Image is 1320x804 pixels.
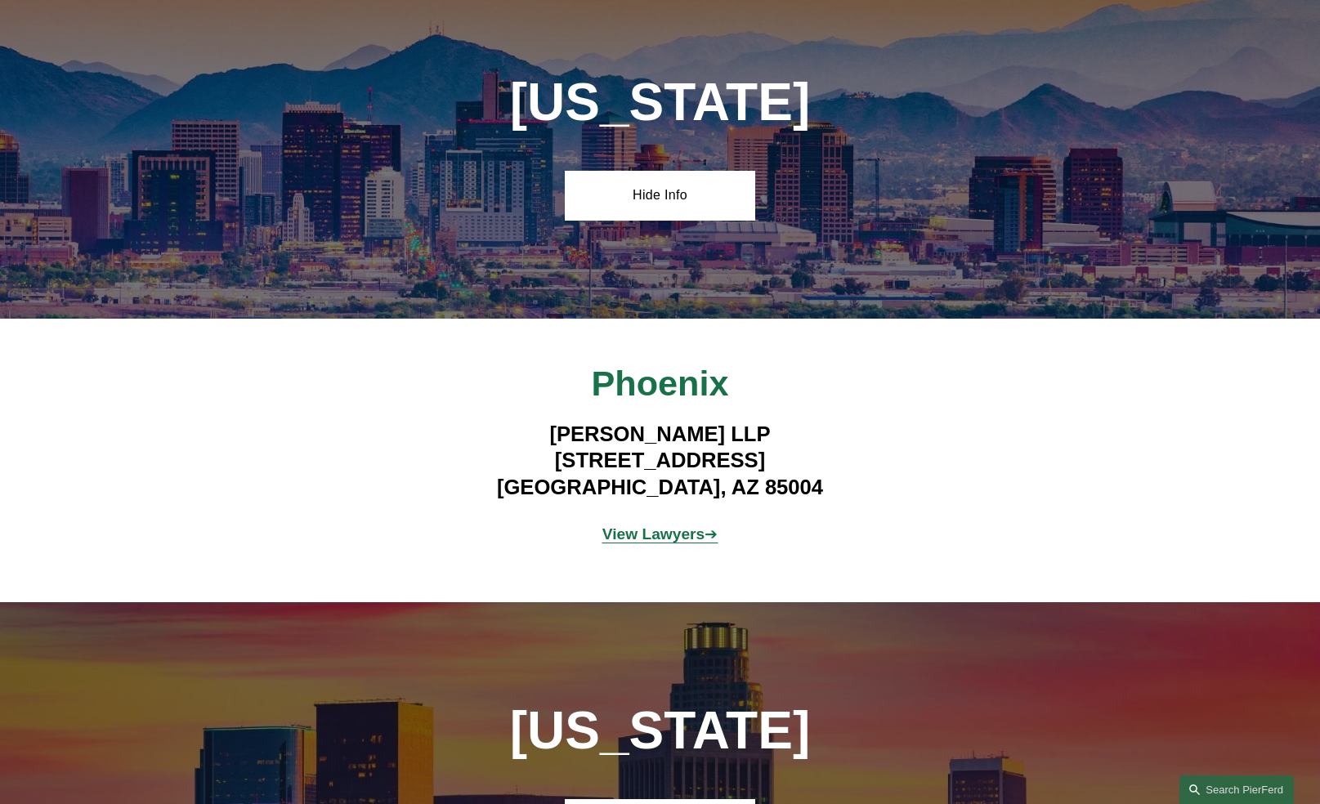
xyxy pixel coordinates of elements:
[422,421,898,500] h4: [PERSON_NAME] LLP [STREET_ADDRESS] [GEOGRAPHIC_DATA], AZ 85004
[1179,775,1294,804] a: Search this site
[422,701,898,761] h1: [US_STATE]
[592,364,729,403] span: Phoenix
[565,171,755,220] a: Hide Info
[422,73,898,132] h1: [US_STATE]
[602,525,705,543] a: View Lawyers
[705,525,718,543] a: ➔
